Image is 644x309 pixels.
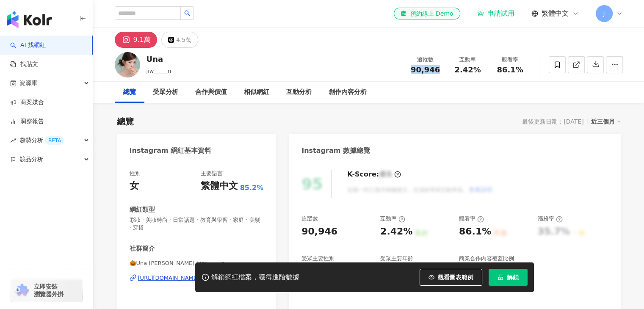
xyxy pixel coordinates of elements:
div: 互動率 [452,55,484,64]
span: 繁體中文 [542,9,569,18]
img: KOL Avatar [115,52,140,77]
a: searchAI 找網紅 [10,41,46,50]
div: 2.42% [380,225,412,238]
span: 彩妝 · 美妝時尚 · 日常話題 · 教育與學習 · 家庭 · 美髮 · 穿搭 [130,216,264,232]
div: 繁體中文 [201,179,238,193]
span: 立即安裝 瀏覽器外掛 [34,283,64,298]
span: search [184,10,190,16]
div: BETA [45,136,64,145]
div: 總覽 [117,116,134,127]
div: 90,946 [301,225,337,238]
div: 社群簡介 [130,244,155,253]
button: 觀看圖表範例 [420,269,482,286]
div: 4.5萬 [176,34,191,46]
span: 觀看圖表範例 [438,274,473,281]
img: chrome extension [14,284,30,297]
div: 追蹤數 [301,215,318,223]
div: 商業合作內容覆蓋比例 [459,255,514,262]
img: logo [7,11,52,28]
a: 商案媒合 [10,98,44,107]
div: 9.1萬 [133,34,151,46]
div: 受眾主要性別 [301,255,334,262]
div: 網紅類型 [130,205,155,214]
span: 趨勢分析 [19,131,64,150]
a: 洞察報告 [10,117,44,126]
span: 85.2% [240,183,264,193]
span: 競品分析 [19,150,43,169]
span: jiw_____n [146,68,171,74]
div: 近三個月 [591,116,621,127]
span: 90,946 [411,65,440,74]
div: 最後更新日期：[DATE] [522,118,583,125]
span: rise [10,138,16,143]
div: 相似網紅 [244,87,269,97]
a: 預約線上 Demo [394,8,460,19]
div: 觀看率 [459,215,484,223]
div: 性別 [130,170,141,177]
button: 4.5萬 [161,32,198,48]
span: 86.1% [497,66,523,74]
div: 漲粉率 [538,215,563,223]
div: 女 [130,179,139,193]
div: 互動分析 [286,87,312,97]
div: 互動率 [380,215,405,223]
div: 解鎖網紅檔案，獲得進階數據 [211,273,299,282]
button: 解鎖 [489,269,528,286]
div: 觀看率 [494,55,526,64]
a: 申請試用 [477,9,514,18]
div: 受眾主要年齡 [380,255,413,262]
div: K-Score : [347,170,401,179]
span: lock [498,274,503,280]
div: 追蹤數 [409,55,442,64]
div: 總覽 [123,87,136,97]
div: 受眾分析 [153,87,178,97]
span: 🎃Una [PERSON_NAME] | jiw_____n [130,259,264,267]
span: 2.42% [454,66,481,74]
span: 資源庫 [19,74,37,93]
span: J [603,9,605,18]
button: 9.1萬 [115,32,157,48]
div: 預約線上 Demo [401,9,453,18]
div: 合作與價值 [195,87,227,97]
div: Una [146,54,171,64]
div: Instagram 網紅基本資料 [130,146,212,155]
div: Instagram 數據總覽 [301,146,370,155]
div: 創作內容分析 [329,87,367,97]
div: 86.1% [459,225,491,238]
a: chrome extension立即安裝 瀏覽器外掛 [11,279,82,302]
div: 主要語言 [201,170,223,177]
a: 找貼文 [10,60,38,69]
span: 解鎖 [507,274,519,281]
